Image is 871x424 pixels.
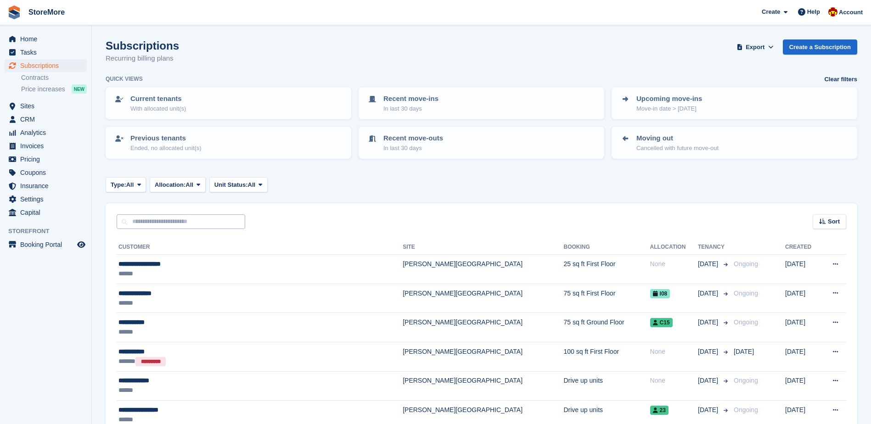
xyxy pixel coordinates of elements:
p: Recent move-ins [383,94,438,104]
button: Allocation: All [150,177,206,192]
a: menu [5,100,87,112]
span: Home [20,33,75,45]
td: [DATE] [785,284,820,313]
p: Moving out [636,133,719,144]
span: Sort [828,217,840,226]
td: 75 sq ft First Floor [563,284,650,313]
th: Customer [117,240,403,255]
span: Unit Status: [214,180,248,190]
span: Invoices [20,139,75,152]
th: Created [785,240,820,255]
button: Type: All [106,177,146,192]
span: All [248,180,256,190]
a: menu [5,46,87,59]
p: Ended, no allocated unit(s) [130,144,202,153]
span: Export [746,43,764,52]
a: Moving out Cancelled with future move-out [613,128,856,158]
span: Allocation: [155,180,185,190]
h6: Quick views [106,75,143,83]
td: 75 sq ft Ground Floor [563,313,650,342]
a: menu [5,126,87,139]
a: Recent move-outs In last 30 days [360,128,603,158]
td: [PERSON_NAME][GEOGRAPHIC_DATA] [403,371,563,401]
a: menu [5,113,87,126]
span: Account [839,8,863,17]
a: Create a Subscription [783,39,857,55]
td: [DATE] [785,371,820,401]
span: Settings [20,193,75,206]
span: [DATE] [698,318,720,327]
a: menu [5,33,87,45]
p: Move-in date > [DATE] [636,104,702,113]
span: C15 [650,318,673,327]
button: Export [735,39,775,55]
span: Type: [111,180,126,190]
a: Price increases NEW [21,84,87,94]
span: CRM [20,113,75,126]
a: menu [5,59,87,72]
img: stora-icon-8386f47178a22dfd0bd8f6a31ec36ba5ce8667c1dd55bd0f319d3a0aa187defe.svg [7,6,21,19]
span: Tasks [20,46,75,59]
span: Ongoing [734,290,758,297]
p: In last 30 days [383,144,443,153]
span: Ongoing [734,318,758,326]
span: Subscriptions [20,59,75,72]
a: Previous tenants Ended, no allocated unit(s) [107,128,350,158]
span: 23 [650,406,669,415]
span: Help [807,7,820,17]
td: [PERSON_NAME][GEOGRAPHIC_DATA] [403,255,563,284]
span: [DATE] [698,405,720,415]
a: menu [5,166,87,179]
span: All [126,180,134,190]
span: Create [762,7,780,17]
td: [DATE] [785,342,820,371]
span: Ongoing [734,260,758,268]
a: menu [5,206,87,219]
p: In last 30 days [383,104,438,113]
td: Drive up units [563,371,650,401]
a: menu [5,153,87,166]
span: [DATE] [698,347,720,357]
td: [DATE] [785,255,820,284]
h1: Subscriptions [106,39,179,52]
span: Pricing [20,153,75,166]
button: Unit Status: All [209,177,268,192]
span: All [185,180,193,190]
th: Allocation [650,240,698,255]
a: Recent move-ins In last 30 days [360,88,603,118]
p: Recent move-outs [383,133,443,144]
span: Analytics [20,126,75,139]
a: menu [5,139,87,152]
a: menu [5,179,87,192]
p: Cancelled with future move-out [636,144,719,153]
a: Preview store [76,239,87,250]
span: I08 [650,289,670,298]
p: Recurring billing plans [106,53,179,64]
td: [PERSON_NAME][GEOGRAPHIC_DATA] [403,342,563,371]
span: Price increases [21,85,65,94]
td: 100 sq ft First Floor [563,342,650,371]
th: Tenancy [698,240,730,255]
div: NEW [72,84,87,94]
img: Store More Team [828,7,837,17]
a: menu [5,193,87,206]
span: [DATE] [698,289,720,298]
span: [DATE] [698,376,720,385]
p: Current tenants [130,94,186,104]
span: Storefront [8,227,91,236]
a: Contracts [21,73,87,82]
td: 25 sq ft First Floor [563,255,650,284]
span: Capital [20,206,75,219]
span: Coupons [20,166,75,179]
a: menu [5,238,87,251]
p: With allocated unit(s) [130,104,186,113]
span: [DATE] [698,259,720,269]
span: Booking Portal [20,238,75,251]
span: Ongoing [734,406,758,413]
td: [PERSON_NAME][GEOGRAPHIC_DATA] [403,313,563,342]
div: None [650,259,698,269]
th: Site [403,240,563,255]
a: Clear filters [824,75,857,84]
a: Upcoming move-ins Move-in date > [DATE] [613,88,856,118]
span: Ongoing [734,377,758,384]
